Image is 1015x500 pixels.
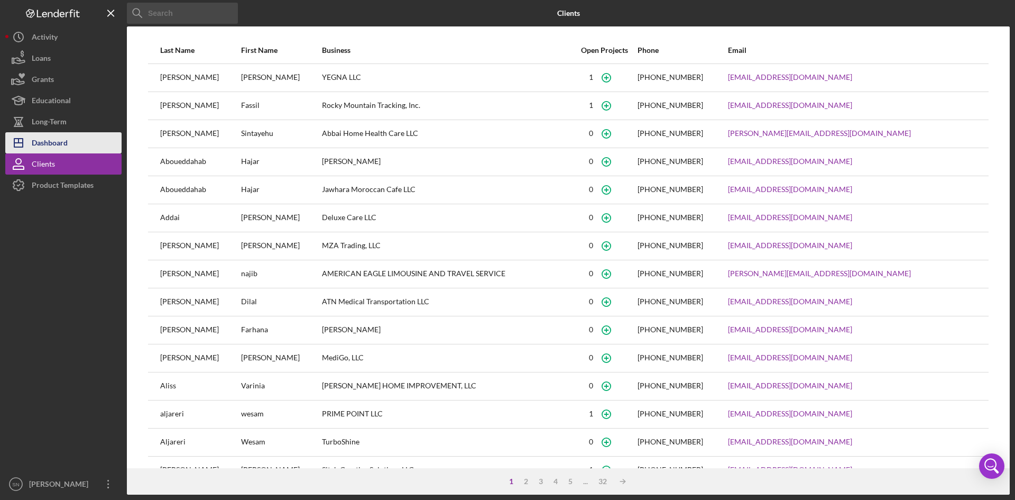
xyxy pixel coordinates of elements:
[728,73,852,81] a: [EMAIL_ADDRESS][DOMAIN_NAME]
[5,26,122,48] button: Activity
[322,93,571,119] div: Rocky Mountain Tracking, Inc.
[241,429,321,456] div: Wesam
[160,65,240,91] div: [PERSON_NAME]
[32,69,54,93] div: Grants
[589,157,593,166] div: 0
[638,241,703,250] div: [PHONE_NUMBER]
[5,175,122,196] button: Product Templates
[728,129,911,138] a: [PERSON_NAME][EMAIL_ADDRESS][DOMAIN_NAME]
[589,466,593,474] div: 1
[241,317,321,343] div: Farhana
[728,269,911,278] a: [PERSON_NAME][EMAIL_ADDRESS][DOMAIN_NAME]
[241,401,321,428] div: wesam
[322,121,571,147] div: Abbai Home Health Care LLC
[322,345,571,371] div: MediGo, LLC
[322,233,571,259] div: MZA Trading, LLC
[573,46,636,54] div: Open Projects
[589,297,593,306] div: 0
[589,353,593,362] div: 0
[322,317,571,343] div: [PERSON_NAME]
[160,317,240,343] div: [PERSON_NAME]
[563,477,578,486] div: 5
[26,474,95,497] div: [PERSON_NAME]
[589,73,593,81] div: 1
[638,410,703,418] div: [PHONE_NUMBER]
[241,65,321,91] div: [PERSON_NAME]
[589,185,593,194] div: 0
[322,177,571,203] div: Jawhara Moroccan Cafe LLC
[32,26,58,50] div: Activity
[5,111,122,132] button: Long-Term
[638,157,703,166] div: [PHONE_NUMBER]
[160,289,240,315] div: [PERSON_NAME]
[322,401,571,428] div: PRIME POINT LLC
[728,410,852,418] a: [EMAIL_ADDRESS][DOMAIN_NAME]
[728,325,852,334] a: [EMAIL_ADDRESS][DOMAIN_NAME]
[638,101,703,110] div: [PHONE_NUMBER]
[638,46,727,54] div: Phone
[533,477,548,486] div: 3
[241,46,321,54] div: First Name
[160,261,240,287] div: [PERSON_NAME]
[241,457,321,484] div: [PERSON_NAME]
[241,373,321,399] div: Varinia
[5,474,122,495] button: SN[PERSON_NAME]
[322,46,571,54] div: Business
[728,353,852,362] a: [EMAIL_ADDRESS][DOMAIN_NAME]
[160,46,240,54] div: Last Name
[241,177,321,203] div: Hajar
[322,289,571,315] div: ATN Medical Transportation LLC
[241,345,321,371] div: [PERSON_NAME]
[5,90,122,111] button: Educational
[5,132,122,153] button: Dashboard
[5,69,122,90] button: Grants
[127,3,238,24] input: Search
[728,185,852,194] a: [EMAIL_ADDRESS][DOMAIN_NAME]
[241,261,321,287] div: najib
[160,373,240,399] div: Aliss
[32,48,51,71] div: Loans
[322,457,571,484] div: Sitch Creative Solutions LLC
[728,438,852,446] a: [EMAIL_ADDRESS][DOMAIN_NAME]
[638,353,703,362] div: [PHONE_NUMBER]
[32,132,68,156] div: Dashboard
[593,477,612,486] div: 32
[728,241,852,250] a: [EMAIL_ADDRESS][DOMAIN_NAME]
[160,149,240,175] div: Aboueddahab
[160,177,240,203] div: Aboueddahab
[160,205,240,231] div: Addai
[241,205,321,231] div: [PERSON_NAME]
[12,481,19,487] text: SN
[160,233,240,259] div: [PERSON_NAME]
[979,453,1004,479] div: Open Intercom Messenger
[728,381,852,390] a: [EMAIL_ADDRESS][DOMAIN_NAME]
[589,381,593,390] div: 0
[160,93,240,119] div: [PERSON_NAME]
[32,111,67,135] div: Long-Term
[589,269,593,278] div: 0
[728,213,852,222] a: [EMAIL_ADDRESS][DOMAIN_NAME]
[160,457,240,484] div: [PERSON_NAME]
[728,297,852,306] a: [EMAIL_ADDRESS][DOMAIN_NAME]
[638,269,703,278] div: [PHONE_NUMBER]
[728,157,852,166] a: [EMAIL_ADDRESS][DOMAIN_NAME]
[32,153,55,177] div: Clients
[589,213,593,222] div: 0
[728,101,852,110] a: [EMAIL_ADDRESS][DOMAIN_NAME]
[728,466,852,474] a: [EMAIL_ADDRESS][DOMAIN_NAME]
[638,466,703,474] div: [PHONE_NUMBER]
[5,48,122,69] button: Loans
[548,477,563,486] div: 4
[638,213,703,222] div: [PHONE_NUMBER]
[589,438,593,446] div: 0
[322,65,571,91] div: YEGNA LLC
[322,205,571,231] div: Deluxe Care LLC
[241,121,321,147] div: Sintayehu
[728,46,976,54] div: Email
[578,477,593,486] div: ...
[638,73,703,81] div: [PHONE_NUMBER]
